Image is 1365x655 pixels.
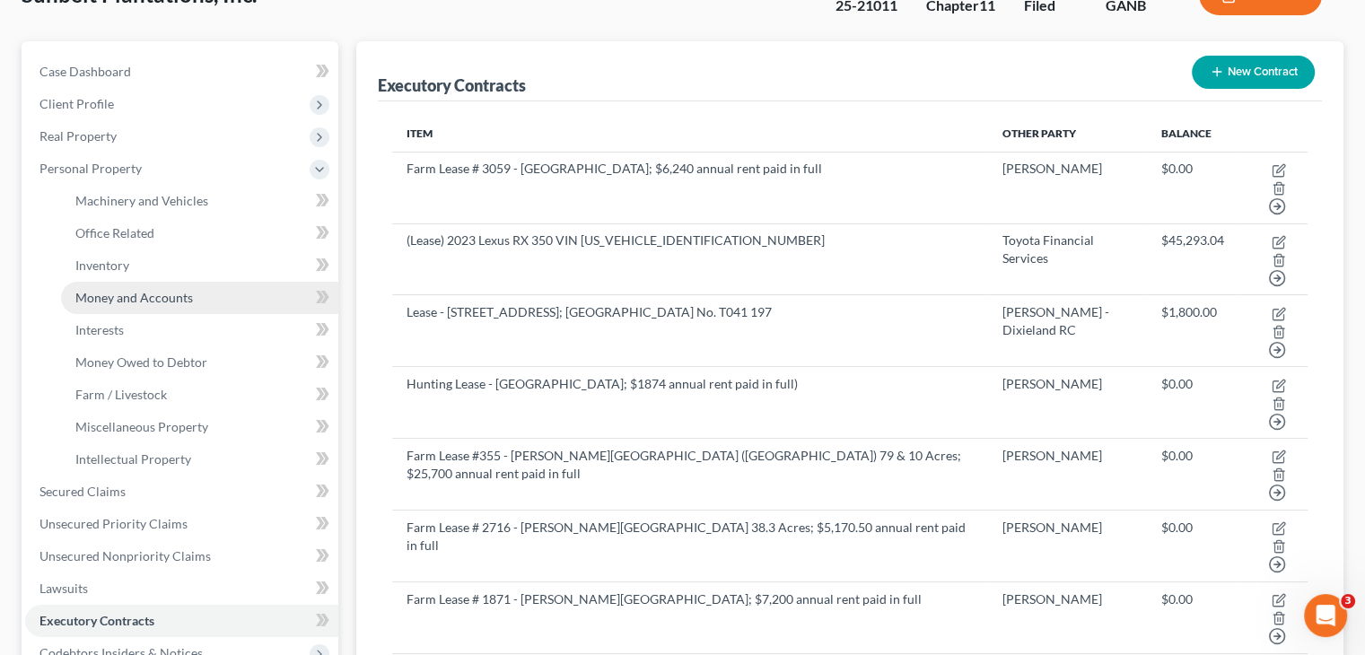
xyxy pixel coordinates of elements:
td: [PERSON_NAME] [988,439,1147,511]
span: Money Owed to Debtor [75,354,207,370]
span: Miscellaneous Property [75,419,208,434]
td: Farm Lease # 2716 - [PERSON_NAME][GEOGRAPHIC_DATA] 38.3 Acres; $5,170.50 annual rent paid in full [392,511,988,582]
a: Interests [61,314,338,346]
span: Interests [75,322,124,337]
button: New Contract [1192,56,1315,89]
td: $45,293.04 [1147,223,1238,295]
span: Secured Claims [39,484,126,499]
span: 3 [1341,594,1355,608]
td: Toyota Financial Services [988,223,1147,295]
a: Unsecured Priority Claims [25,508,338,540]
td: $1,800.00 [1147,295,1238,367]
td: Lease - [STREET_ADDRESS]; [GEOGRAPHIC_DATA] No. T041 197 [392,295,988,367]
span: Money and Accounts [75,290,193,305]
span: Intellectual Property [75,451,191,467]
td: $0.00 [1147,439,1238,511]
span: Case Dashboard [39,64,131,79]
td: [PERSON_NAME] - Dixieland RC [988,295,1147,367]
span: Client Profile [39,96,114,111]
div: Executory Contracts [378,74,526,96]
span: Machinery and Vehicles [75,193,208,208]
a: Secured Claims [25,476,338,508]
td: Farm Lease # 3059 - [GEOGRAPHIC_DATA]; $6,240 annual rent paid in full [392,152,988,223]
a: Miscellaneous Property [61,411,338,443]
th: Other Party [988,116,1147,152]
td: [PERSON_NAME] [988,511,1147,582]
a: Office Related [61,217,338,249]
td: [PERSON_NAME] [988,152,1147,223]
a: Unsecured Nonpriority Claims [25,540,338,572]
td: [PERSON_NAME] [988,581,1147,653]
span: Real Property [39,128,117,144]
td: [PERSON_NAME] [988,367,1147,439]
th: Balance [1147,116,1238,152]
span: Unsecured Priority Claims [39,516,188,531]
td: Hunting Lease - [GEOGRAPHIC_DATA]; $1874 annual rent paid in full) [392,367,988,439]
span: Executory Contracts [39,613,154,628]
span: Inventory [75,258,129,273]
a: Machinery and Vehicles [61,185,338,217]
span: Farm / Livestock [75,387,167,402]
td: Farm Lease # 1871 - [PERSON_NAME][GEOGRAPHIC_DATA]; $7,200 annual rent paid in full [392,581,988,653]
td: $0.00 [1147,511,1238,582]
a: Executory Contracts [25,605,338,637]
th: Item [392,116,988,152]
a: Inventory [61,249,338,282]
td: $0.00 [1147,152,1238,223]
td: $0.00 [1147,367,1238,439]
span: Office Related [75,225,154,240]
a: Case Dashboard [25,56,338,88]
span: Personal Property [39,161,142,176]
a: Farm / Livestock [61,379,338,411]
span: Unsecured Nonpriority Claims [39,548,211,563]
a: Intellectual Property [61,443,338,476]
a: Lawsuits [25,572,338,605]
a: Money Owed to Debtor [61,346,338,379]
span: Lawsuits [39,581,88,596]
td: Farm Lease #355 - [PERSON_NAME][GEOGRAPHIC_DATA] ([GEOGRAPHIC_DATA]) 79 & 10 Acres; $25,700 annua... [392,439,988,511]
iframe: Intercom live chat [1304,594,1347,637]
a: Money and Accounts [61,282,338,314]
td: (Lease) 2023 Lexus RX 350 VIN [US_VEHICLE_IDENTIFICATION_NUMBER] [392,223,988,295]
td: $0.00 [1147,581,1238,653]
